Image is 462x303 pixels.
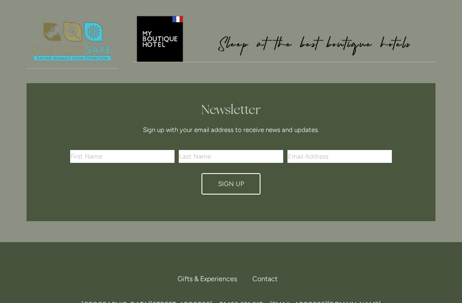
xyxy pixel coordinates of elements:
img: My Boutique Hotel - Logo [133,15,436,62]
div: Contact [246,270,284,288]
a: Nature's Safe - Logo [27,15,118,69]
p: Sign up with your email address to receive news and updates. [73,125,389,135]
input: Last Name [179,150,283,163]
button: Sign Up [201,173,261,195]
span: Gifts & Experiences [178,275,237,283]
span: Sign Up [218,180,244,188]
h2: Newsletter [73,102,389,117]
input: First Name [70,150,175,163]
input: Email Address [287,150,392,163]
a: Gifts & Experiences [178,270,244,288]
img: Nature's Safe - Logo [27,15,118,69]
